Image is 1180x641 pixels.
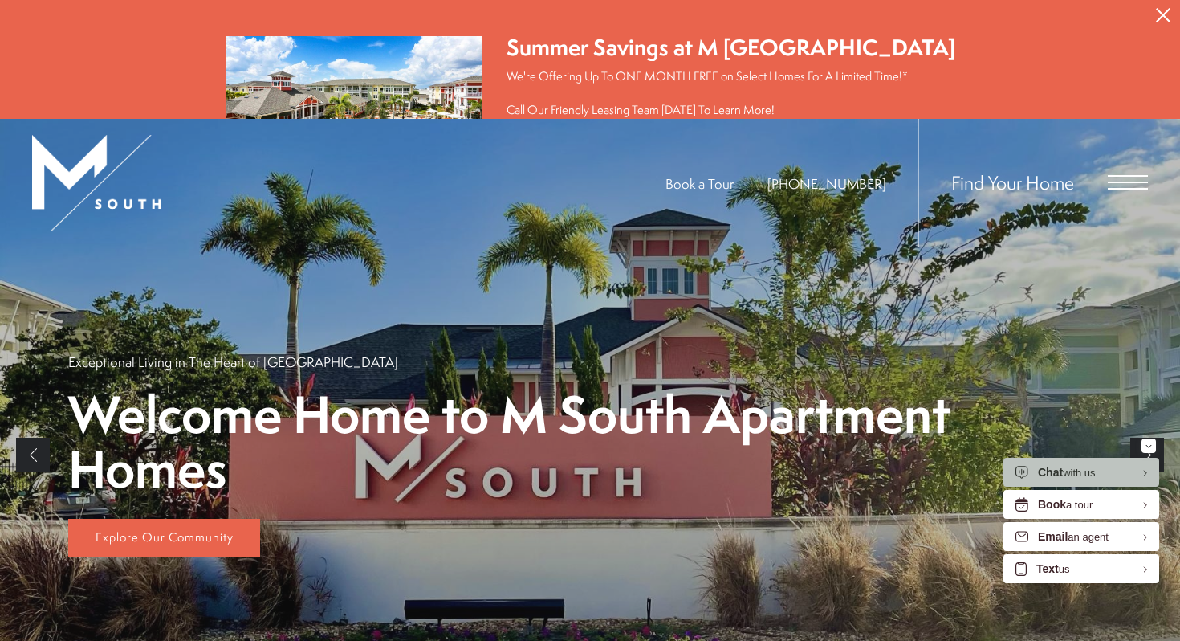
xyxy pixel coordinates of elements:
span: Explore Our Community [96,529,234,545]
img: Summer Savings at M South Apartments [226,36,482,186]
a: Previous [16,438,50,472]
a: Book a Tour [665,174,734,193]
button: Open Menu [1108,175,1148,190]
p: Welcome Home to M South Apartment Homes [68,387,1112,496]
img: MSouth [32,135,161,231]
a: Find Your Home [951,169,1074,195]
span: [PHONE_NUMBER] [767,174,886,193]
div: Summer Savings at M [GEOGRAPHIC_DATA] [507,32,955,63]
p: We're Offering Up To ONE MONTH FREE on Select Homes For A Limited Time!* Call Our Friendly Leasin... [507,67,955,118]
a: Next [1130,438,1164,472]
p: Exceptional Living in The Heart of [GEOGRAPHIC_DATA] [68,353,398,371]
a: Call Us at 813-570-8014 [767,174,886,193]
a: Explore Our Community [68,519,260,557]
